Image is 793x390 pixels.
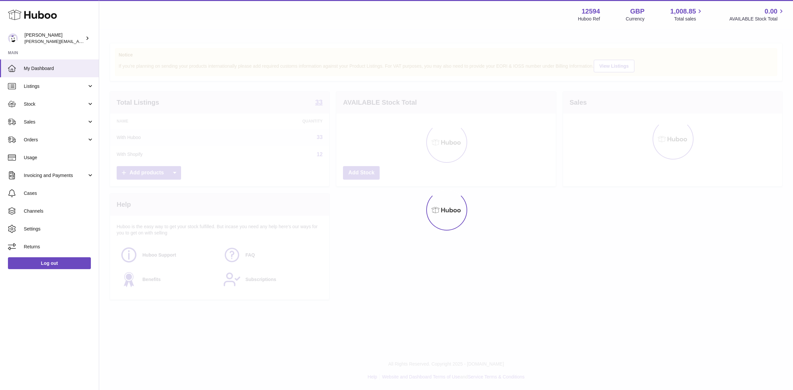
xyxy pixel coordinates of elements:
[24,190,94,196] span: Cases
[24,208,94,214] span: Channels
[24,119,87,125] span: Sales
[729,16,785,22] span: AVAILABLE Stock Total
[674,16,703,22] span: Total sales
[670,7,704,22] a: 1,008.85 Total sales
[24,83,87,89] span: Listings
[630,7,644,16] strong: GBP
[24,101,87,107] span: Stock
[729,7,785,22] a: 0.00 AVAILABLE Stock Total
[24,172,87,179] span: Invoicing and Payments
[24,155,94,161] span: Usage
[24,226,94,232] span: Settings
[626,16,645,22] div: Currency
[8,33,18,43] img: owen@wearemakewaves.com
[24,32,84,45] div: [PERSON_NAME]
[582,7,600,16] strong: 12594
[24,39,132,44] span: [PERSON_NAME][EMAIL_ADDRESS][DOMAIN_NAME]
[578,16,600,22] div: Huboo Ref
[24,65,94,72] span: My Dashboard
[24,137,87,143] span: Orders
[8,257,91,269] a: Log out
[765,7,777,16] span: 0.00
[24,244,94,250] span: Returns
[670,7,696,16] span: 1,008.85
